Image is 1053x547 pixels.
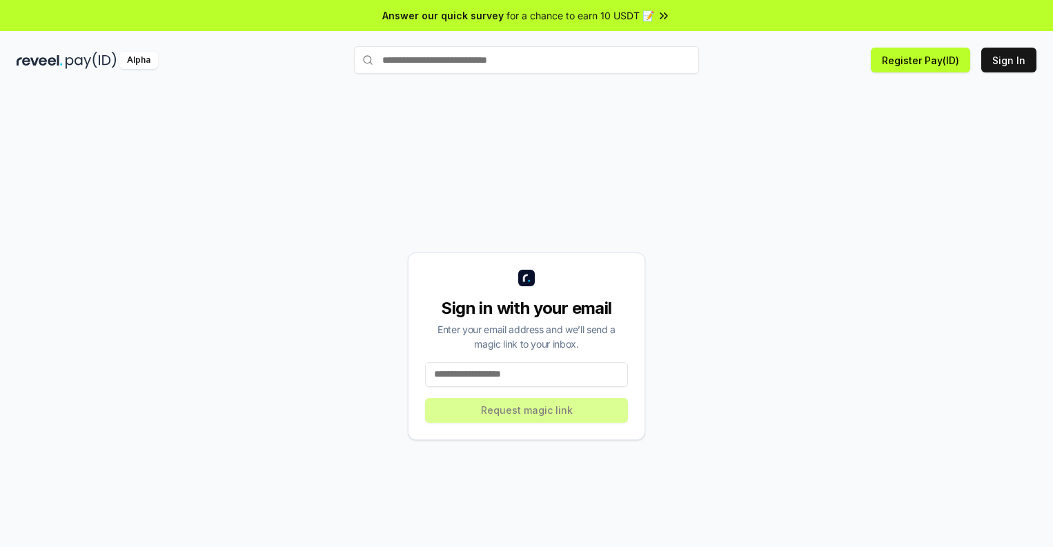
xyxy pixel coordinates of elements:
img: reveel_dark [17,52,63,69]
span: Answer our quick survey [382,8,504,23]
div: Enter your email address and we’ll send a magic link to your inbox. [425,322,628,351]
img: pay_id [66,52,117,69]
img: logo_small [518,270,535,286]
span: for a chance to earn 10 USDT 📝 [506,8,654,23]
button: Sign In [981,48,1036,72]
button: Register Pay(ID) [871,48,970,72]
div: Alpha [119,52,158,69]
div: Sign in with your email [425,297,628,319]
